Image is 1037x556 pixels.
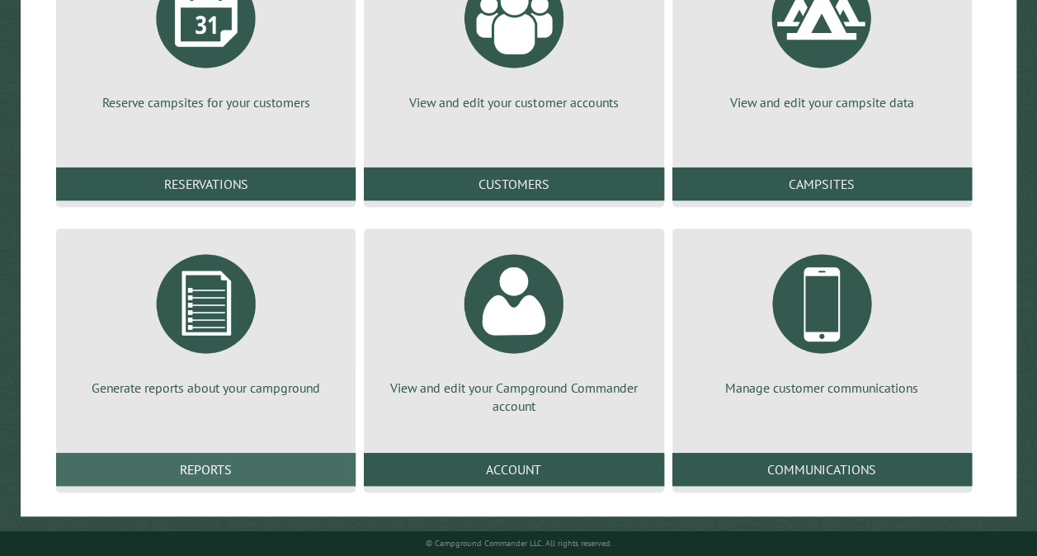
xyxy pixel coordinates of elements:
[672,167,972,200] a: Campsites
[364,167,663,200] a: Customers
[692,379,952,397] p: Manage customer communications
[76,93,336,111] p: Reserve campsites for your customers
[692,242,952,397] a: Manage customer communications
[76,379,336,397] p: Generate reports about your campground
[692,93,952,111] p: View and edit your campsite data
[76,242,336,397] a: Generate reports about your campground
[56,167,356,200] a: Reservations
[56,453,356,486] a: Reports
[384,379,643,416] p: View and edit your Campground Commander account
[672,453,972,486] a: Communications
[364,453,663,486] a: Account
[426,538,612,549] small: © Campground Commander LLC. All rights reserved.
[384,93,643,111] p: View and edit your customer accounts
[384,242,643,416] a: View and edit your Campground Commander account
